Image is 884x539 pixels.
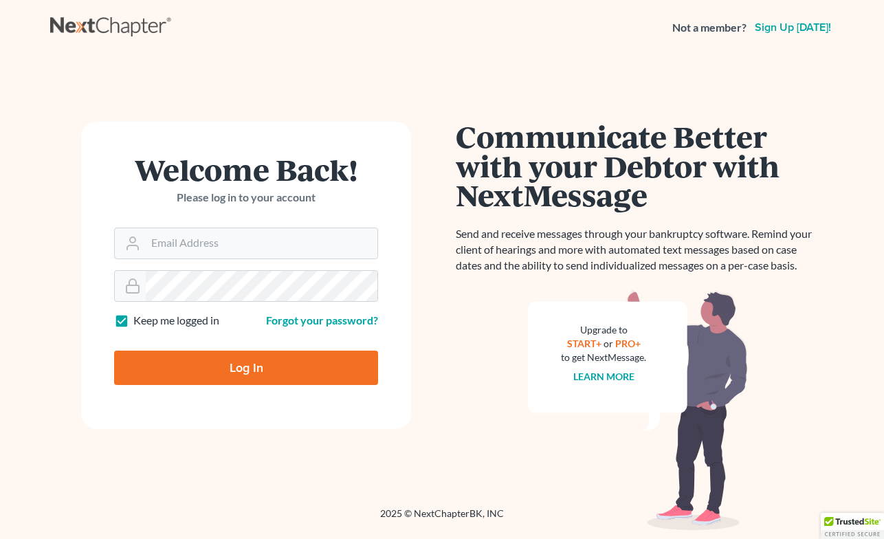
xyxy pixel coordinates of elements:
div: to get NextMessage. [561,351,646,364]
a: START+ [567,338,601,349]
div: TrustedSite Certified [821,513,884,539]
p: Send and receive messages through your bankruptcy software. Remind your client of hearings and mo... [456,226,820,274]
input: Email Address [146,228,377,258]
img: nextmessage_bg-59042aed3d76b12b5cd301f8e5b87938c9018125f34e5fa2b7a6b67550977c72.svg [528,290,748,531]
a: Learn more [573,371,634,382]
div: Upgrade to [561,323,646,337]
p: Please log in to your account [114,190,378,206]
input: Log In [114,351,378,385]
a: Forgot your password? [266,313,378,327]
span: or [604,338,613,349]
h1: Communicate Better with your Debtor with NextMessage [456,122,820,210]
a: Sign up [DATE]! [752,22,834,33]
a: PRO+ [615,338,641,349]
label: Keep me logged in [133,313,219,329]
div: 2025 © NextChapterBK, INC [50,507,834,531]
strong: Not a member? [672,20,747,36]
h1: Welcome Back! [114,155,378,184]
